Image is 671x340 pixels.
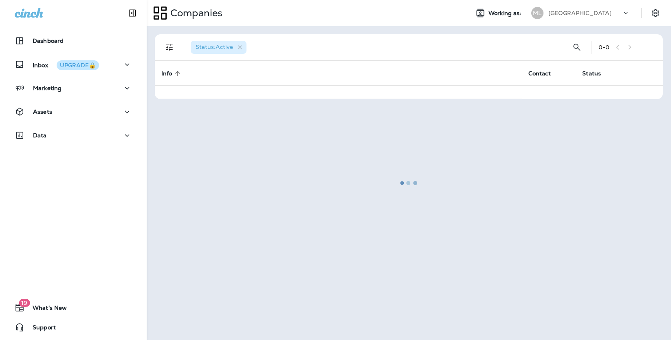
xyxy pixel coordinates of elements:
[33,38,64,44] p: Dashboard
[648,6,663,20] button: Settings
[60,62,96,68] div: UPGRADE🔒
[121,5,144,21] button: Collapse Sidebar
[488,10,523,17] span: Working as:
[531,7,543,19] div: ML
[8,80,139,96] button: Marketing
[548,10,612,16] p: [GEOGRAPHIC_DATA]
[8,319,139,336] button: Support
[33,132,47,139] p: Data
[19,299,30,307] span: 19
[8,127,139,144] button: Data
[57,60,99,70] button: UPGRADE🔒
[33,108,52,115] p: Assets
[24,305,67,314] span: What's New
[167,7,222,19] p: Companies
[8,300,139,316] button: 19What's New
[8,56,139,73] button: InboxUPGRADE🔒
[8,104,139,120] button: Assets
[33,85,62,91] p: Marketing
[24,324,56,334] span: Support
[8,33,139,49] button: Dashboard
[33,60,99,69] p: Inbox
